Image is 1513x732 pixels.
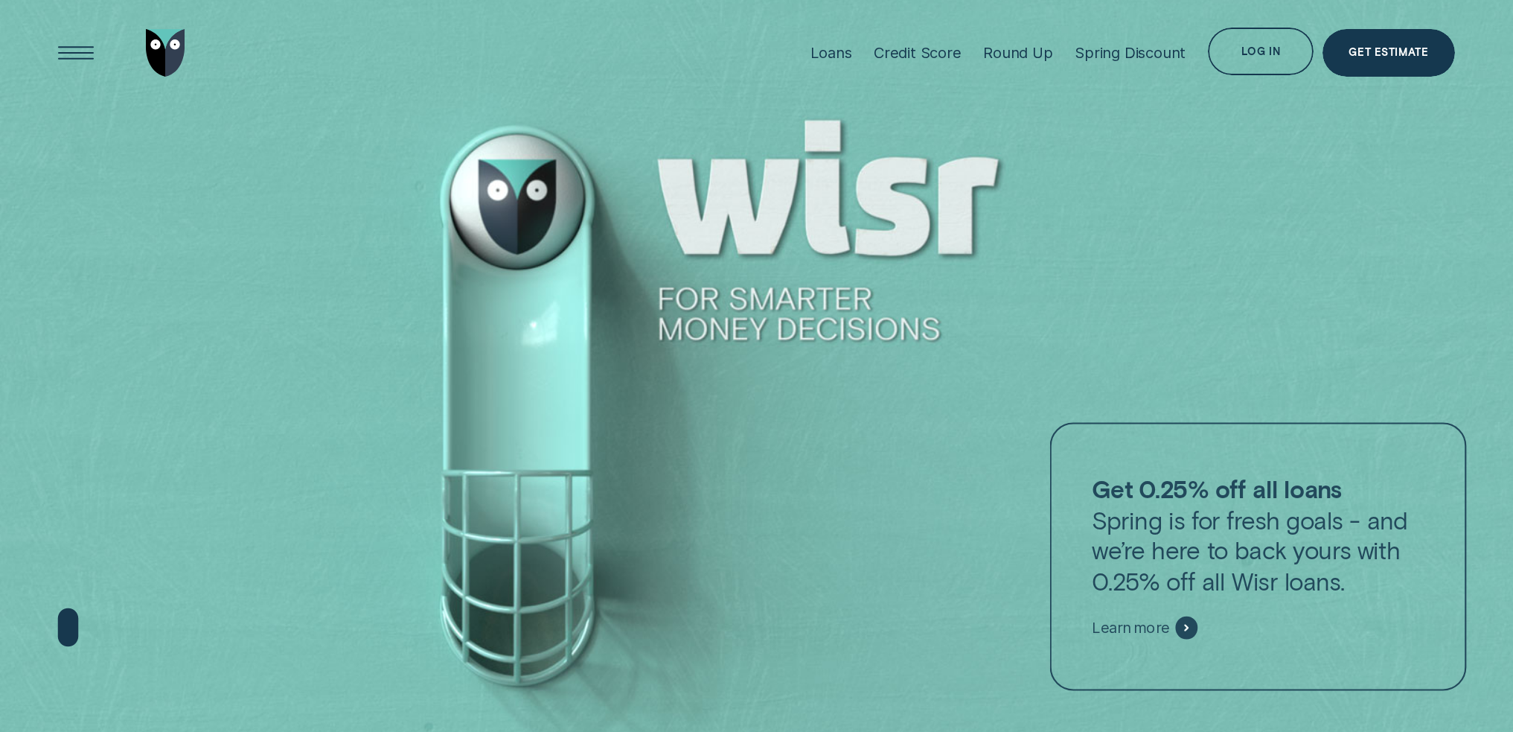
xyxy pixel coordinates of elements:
[1075,43,1186,62] div: Spring Discount
[874,43,962,62] div: Credit Score
[1093,474,1425,596] p: Spring is for fresh goals - and we’re here to back yours with 0.25% off all Wisr loans.
[1322,29,1455,77] a: Get Estimate
[1093,619,1170,637] span: Learn more
[146,29,185,77] img: Wisr
[810,43,851,62] div: Loans
[1050,423,1467,691] a: Get 0.25% off all loansSpring is for fresh goals - and we’re here to back yours with 0.25% off al...
[52,29,100,77] button: Open Menu
[983,43,1052,62] div: Round Up
[1093,474,1342,503] strong: Get 0.25% off all loans
[1208,28,1314,75] button: Log in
